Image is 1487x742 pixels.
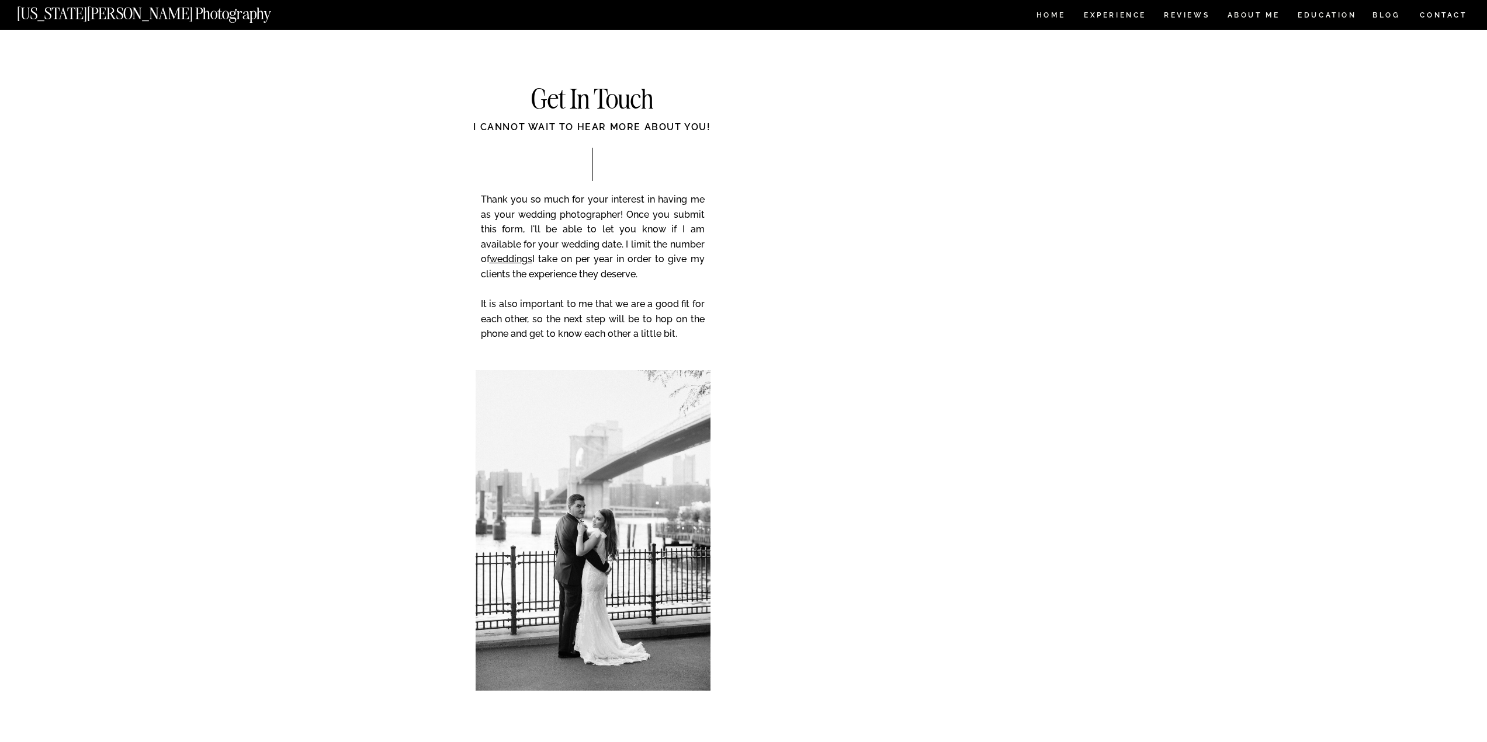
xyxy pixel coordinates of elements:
a: Experience [1084,12,1145,22]
a: REVIEWS [1164,12,1208,22]
p: Thank you so much for your interest in having me as your wedding photographer! Once you submit th... [481,192,705,358]
div: I cannot wait to hear more about you! [428,120,757,147]
a: [US_STATE][PERSON_NAME] Photography [17,6,310,16]
h2: Get In Touch [475,86,710,114]
a: weddings [490,253,532,264]
a: EDUCATION [1297,12,1358,22]
a: HOME [1034,12,1067,22]
a: CONTACT [1419,9,1468,22]
a: ABOUT ME [1227,12,1280,22]
a: BLOG [1372,12,1401,22]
